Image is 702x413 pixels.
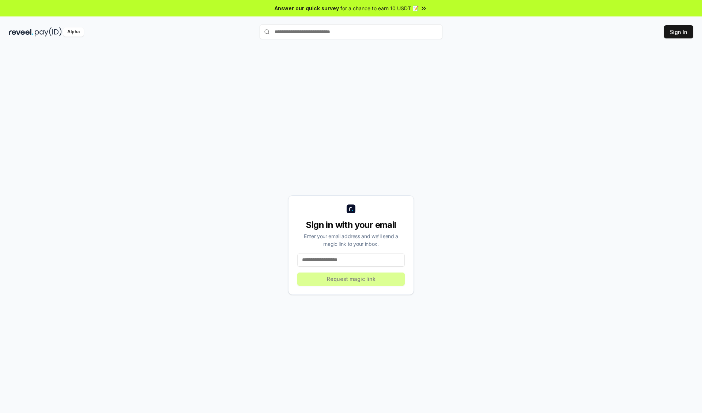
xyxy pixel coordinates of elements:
span: Answer our quick survey [275,4,339,12]
div: Alpha [63,27,84,37]
button: Sign In [664,25,693,38]
img: reveel_dark [9,27,33,37]
img: logo_small [347,204,355,213]
div: Enter your email address and we’ll send a magic link to your inbox. [297,232,405,248]
div: Sign in with your email [297,219,405,231]
img: pay_id [35,27,62,37]
span: for a chance to earn 10 USDT 📝 [340,4,419,12]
